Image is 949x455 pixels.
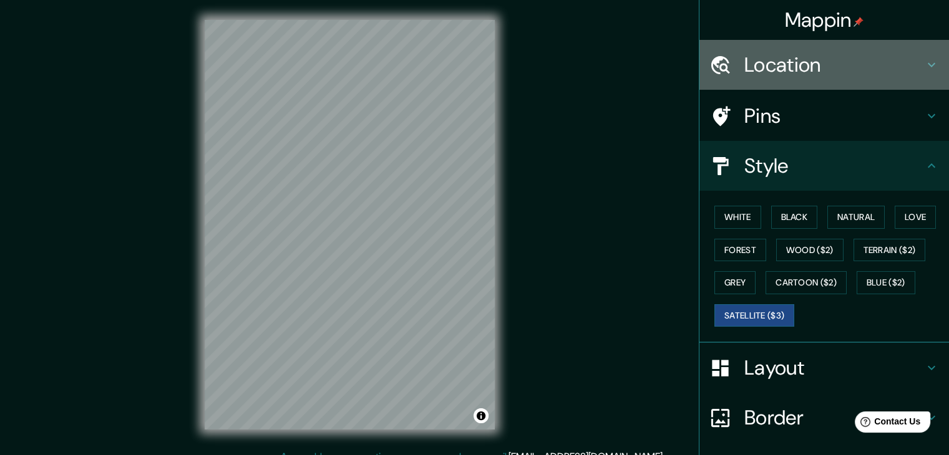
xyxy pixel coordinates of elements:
h4: Mappin [785,7,864,32]
div: Location [699,40,949,90]
button: Grey [714,271,756,294]
button: Cartoon ($2) [766,271,847,294]
iframe: Help widget launcher [838,406,935,441]
button: Black [771,206,818,229]
button: White [714,206,761,229]
h4: Layout [744,355,924,380]
button: Wood ($2) [776,239,844,262]
div: Border [699,393,949,443]
button: Blue ($2) [857,271,915,294]
button: Toggle attribution [474,408,489,423]
h4: Border [744,405,924,430]
h4: Style [744,153,924,178]
h4: Pins [744,103,924,128]
button: Forest [714,239,766,262]
canvas: Map [205,20,495,429]
button: Terrain ($2) [854,239,926,262]
div: Style [699,141,949,191]
button: Natural [827,206,885,229]
button: Satellite ($3) [714,304,794,327]
img: pin-icon.png [854,17,864,27]
div: Pins [699,91,949,141]
div: Layout [699,343,949,393]
button: Love [895,206,936,229]
h4: Location [744,52,924,77]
